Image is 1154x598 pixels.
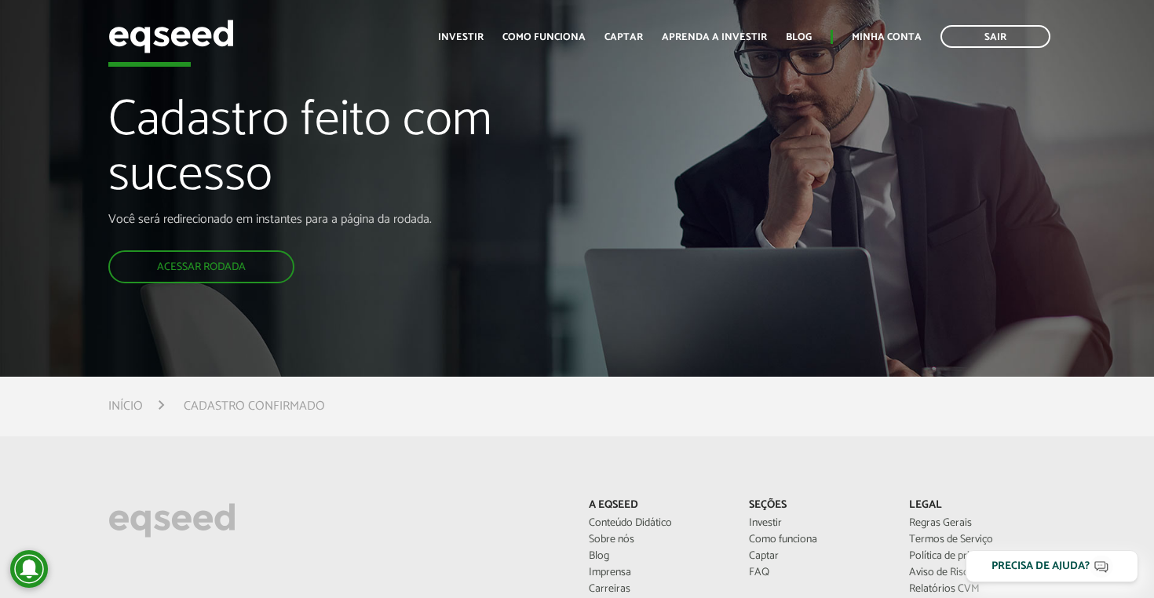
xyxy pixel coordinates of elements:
h1: Cadastro feito com sucesso [108,93,662,212]
p: Você será redirecionado em instantes para a página da rodada. [108,212,662,227]
a: Termos de Serviço [909,534,1046,545]
li: Cadastro confirmado [184,396,325,417]
a: Conteúdo Didático [589,518,725,529]
a: Relatórios CVM [909,584,1046,595]
a: Sobre nós [589,534,725,545]
a: Aprenda a investir [662,32,767,42]
a: Início [108,400,143,413]
p: Seções [749,499,886,512]
a: FAQ [749,567,886,578]
a: Como funciona [502,32,586,42]
a: Política de privacidade [909,551,1046,562]
a: Acessar rodada [108,250,294,283]
a: Como funciona [749,534,886,545]
a: Regras Gerais [909,518,1046,529]
a: Aviso de Risco [909,567,1046,578]
a: Imprensa [589,567,725,578]
a: Sair [940,25,1050,48]
p: Legal [909,499,1046,512]
a: Investir [438,32,484,42]
a: Blog [786,32,812,42]
a: Carreiras [589,584,725,595]
img: EqSeed Logo [108,499,236,541]
a: Blog [589,551,725,562]
p: A EqSeed [589,499,725,512]
a: Minha conta [852,32,922,42]
img: EqSeed [108,16,234,57]
a: Captar [749,551,886,562]
a: Captar [604,32,643,42]
a: Investir [749,518,886,529]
